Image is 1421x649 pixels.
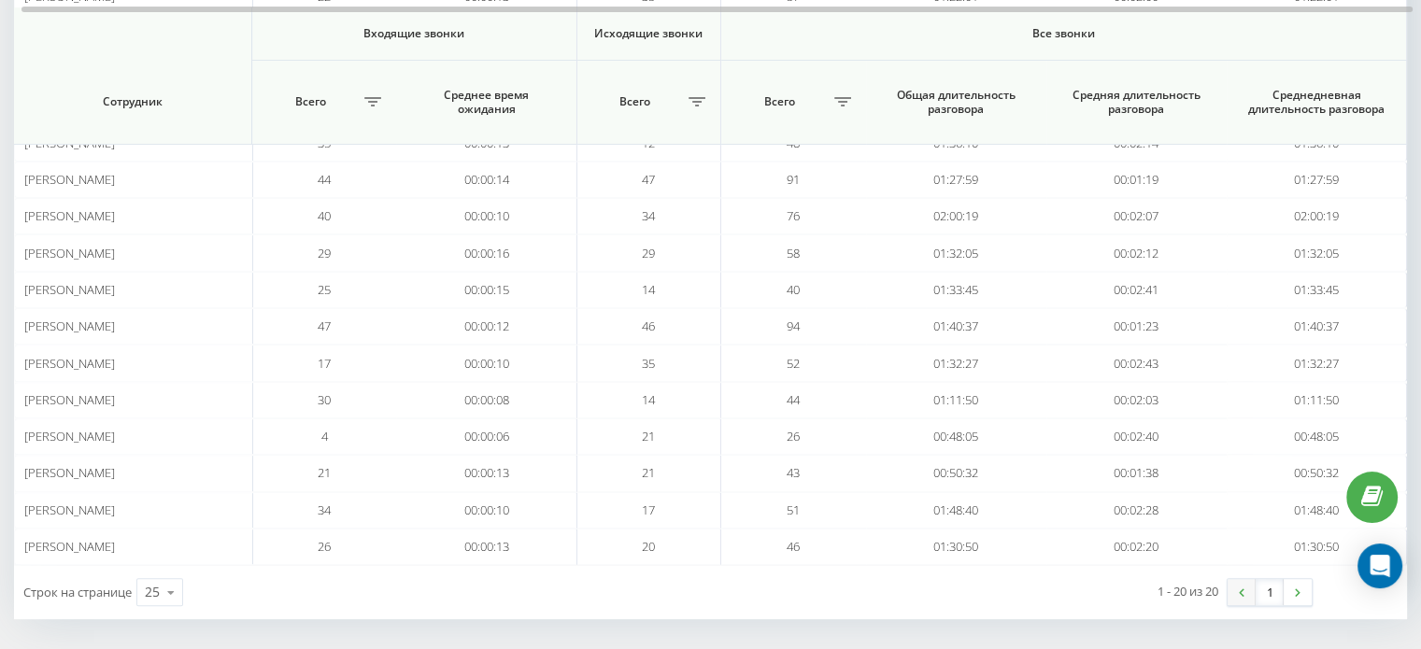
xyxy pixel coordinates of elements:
[866,382,1046,418] td: 01:11:50
[866,234,1046,271] td: 01:32:05
[318,391,331,408] span: 30
[787,317,800,334] span: 94
[23,584,132,600] span: Строк на странице
[1227,198,1407,234] td: 02:00:19
[24,428,115,444] span: [PERSON_NAME]
[1227,272,1407,308] td: 01:33:45
[396,492,576,529] td: 00:00:10
[24,281,115,298] span: [PERSON_NAME]
[318,207,331,224] span: 40
[1227,345,1407,381] td: 01:32:27
[764,26,1364,41] span: Все звонки
[1046,418,1227,455] td: 00:02:40
[396,529,576,565] td: 00:00:13
[24,464,115,481] span: [PERSON_NAME]
[24,355,115,372] span: [PERSON_NAME]
[396,455,576,491] td: 00:00:13
[318,171,331,188] span: 44
[321,428,328,444] span: 4
[787,171,800,188] span: 91
[866,529,1046,565] td: 01:30:50
[1227,529,1407,565] td: 01:30:50
[318,464,331,481] span: 21
[787,281,800,298] span: 40
[787,207,800,224] span: 76
[24,391,115,408] span: [PERSON_NAME]
[277,26,551,41] span: Входящие звонки
[866,418,1046,455] td: 00:48:05
[866,272,1046,308] td: 01:33:45
[24,501,115,518] span: [PERSON_NAME]
[787,355,800,372] span: 52
[787,245,800,261] span: 58
[318,355,331,372] span: 17
[145,583,160,601] div: 25
[318,317,331,334] span: 47
[642,171,655,188] span: 47
[592,26,704,41] span: Исходящие звонки
[1158,582,1218,600] div: 1 - 20 из 20
[642,501,655,518] span: 17
[24,171,115,188] span: [PERSON_NAME]
[396,345,576,381] td: 00:00:10
[642,464,655,481] span: 21
[24,317,115,334] span: [PERSON_NAME]
[787,464,800,481] span: 43
[1063,88,1209,117] span: Средняя длительность разговора
[642,281,655,298] span: 14
[24,207,115,224] span: [PERSON_NAME]
[787,538,800,555] span: 46
[883,88,1029,117] span: Общая длительность разговора
[731,94,829,109] span: Всего
[1046,308,1227,345] td: 00:01:23
[396,308,576,345] td: 00:00:12
[1046,382,1227,418] td: 00:02:03
[1046,272,1227,308] td: 00:02:41
[1046,162,1227,198] td: 00:01:19
[396,162,576,198] td: 00:00:14
[642,391,655,408] span: 14
[866,162,1046,198] td: 01:27:59
[1227,492,1407,529] td: 01:48:40
[1357,543,1402,588] div: Open Intercom Messenger
[1243,88,1388,117] span: Среднедневная длительность разговора
[318,538,331,555] span: 26
[1046,455,1227,491] td: 00:01:38
[1227,162,1407,198] td: 01:27:59
[642,355,655,372] span: 35
[1227,308,1407,345] td: 01:40:37
[396,198,576,234] td: 00:00:10
[1256,579,1284,605] a: 1
[24,245,115,261] span: [PERSON_NAME]
[1227,382,1407,418] td: 01:11:50
[642,207,655,224] span: 34
[642,538,655,555] span: 20
[318,501,331,518] span: 34
[1046,492,1227,529] td: 00:02:28
[1227,418,1407,455] td: 00:48:05
[866,492,1046,529] td: 01:48:40
[414,88,559,117] span: Среднее время ожидания
[318,281,331,298] span: 25
[866,198,1046,234] td: 02:00:19
[787,391,800,408] span: 44
[1227,234,1407,271] td: 01:32:05
[24,538,115,555] span: [PERSON_NAME]
[396,418,576,455] td: 00:00:06
[1046,198,1227,234] td: 00:02:07
[642,317,655,334] span: 46
[1046,529,1227,565] td: 00:02:20
[262,94,360,109] span: Всего
[587,94,684,109] span: Всего
[396,272,576,308] td: 00:00:15
[1227,455,1407,491] td: 00:50:32
[642,245,655,261] span: 29
[866,345,1046,381] td: 01:32:27
[787,501,800,518] span: 51
[787,428,800,444] span: 26
[642,428,655,444] span: 21
[866,455,1046,491] td: 00:50:32
[1046,234,1227,271] td: 00:02:12
[396,234,576,271] td: 00:00:16
[866,308,1046,345] td: 01:40:37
